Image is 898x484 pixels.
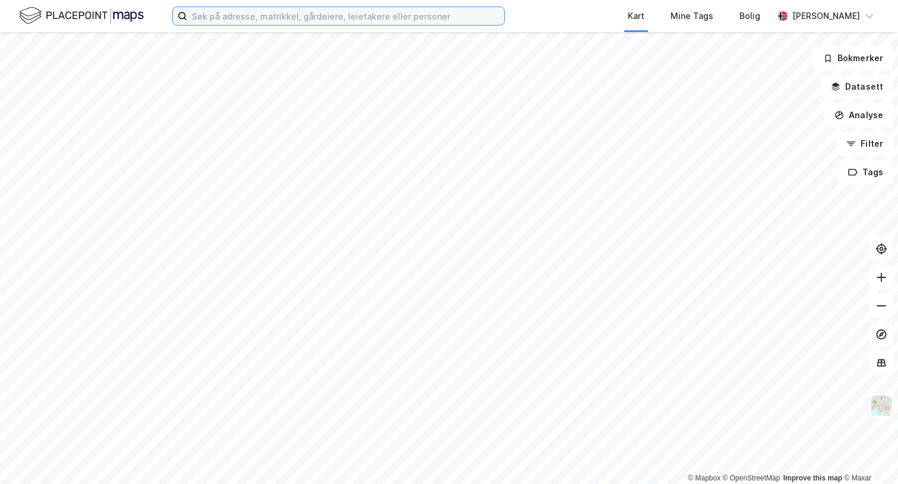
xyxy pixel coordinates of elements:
img: Z [870,394,893,417]
a: Mapbox [688,474,720,482]
button: Tags [838,160,893,184]
div: Bolig [739,9,760,23]
button: Datasett [821,75,893,99]
div: Kart [628,9,644,23]
button: Bokmerker [813,46,893,70]
div: [PERSON_NAME] [792,9,860,23]
a: OpenStreetMap [723,474,780,482]
button: Analyse [824,103,893,127]
input: Søk på adresse, matrikkel, gårdeiere, leietakere eller personer [187,7,504,25]
button: Filter [836,132,893,156]
img: logo.f888ab2527a4732fd821a326f86c7f29.svg [19,5,144,26]
iframe: Chat Widget [839,427,898,484]
div: Mine Tags [671,9,713,23]
a: Improve this map [783,474,842,482]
